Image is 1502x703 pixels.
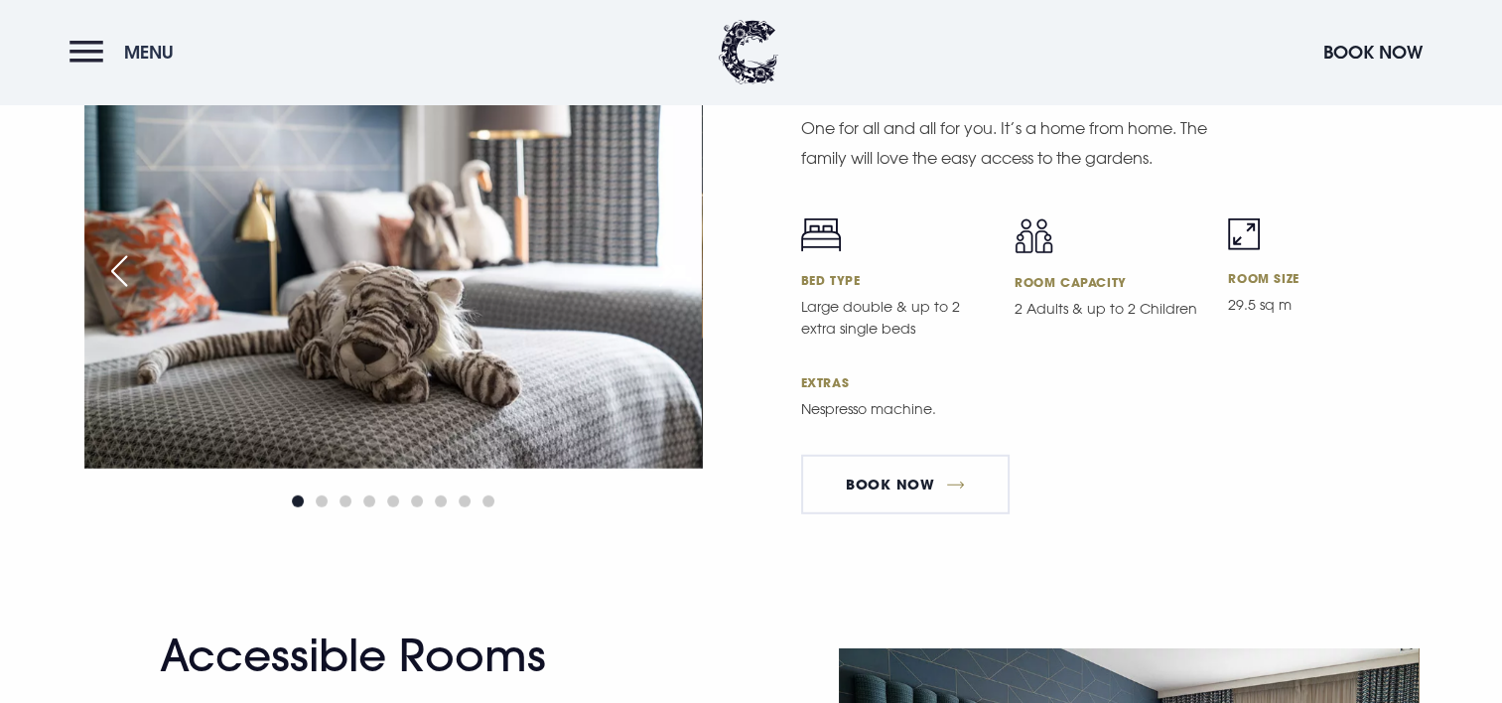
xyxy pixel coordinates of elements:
[719,20,778,84] img: Clandeboye Lodge
[1228,294,1418,316] p: 29.5 sq m
[94,249,144,293] div: Previous slide
[316,495,328,507] span: Go to slide 2
[292,495,304,507] span: Go to slide 1
[801,455,1010,514] a: Book Now
[459,495,471,507] span: Go to slide 8
[363,495,375,507] span: Go to slide 4
[482,495,494,507] span: Go to slide 9
[160,630,547,682] h2: Accessible Rooms
[801,398,1208,420] p: Nespresso machine.
[411,495,423,507] span: Go to slide 6
[801,218,841,252] img: Bed icon
[801,113,1208,174] p: One for all and all for you. It’s a home from home. The family will love the easy access to the g...
[1015,218,1053,254] img: Family icon
[801,374,1419,390] h6: Extras
[84,57,702,468] img: Hotel in Bangor Northern Ireland
[801,296,991,340] p: Large double & up to 2 extra single beds
[340,495,351,507] span: Go to slide 3
[642,249,692,293] div: Next slide
[69,31,184,73] button: Menu
[124,41,174,64] span: Menu
[801,272,991,288] h6: Bed Type
[387,495,399,507] span: Go to slide 5
[1015,274,1204,290] h6: Room Capacity
[435,495,447,507] span: Go to slide 7
[1313,31,1433,73] button: Book Now
[1228,270,1418,286] h6: Room Size
[1228,218,1260,250] img: Room size icon
[1015,298,1204,320] p: 2 Adults & up to 2 Children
